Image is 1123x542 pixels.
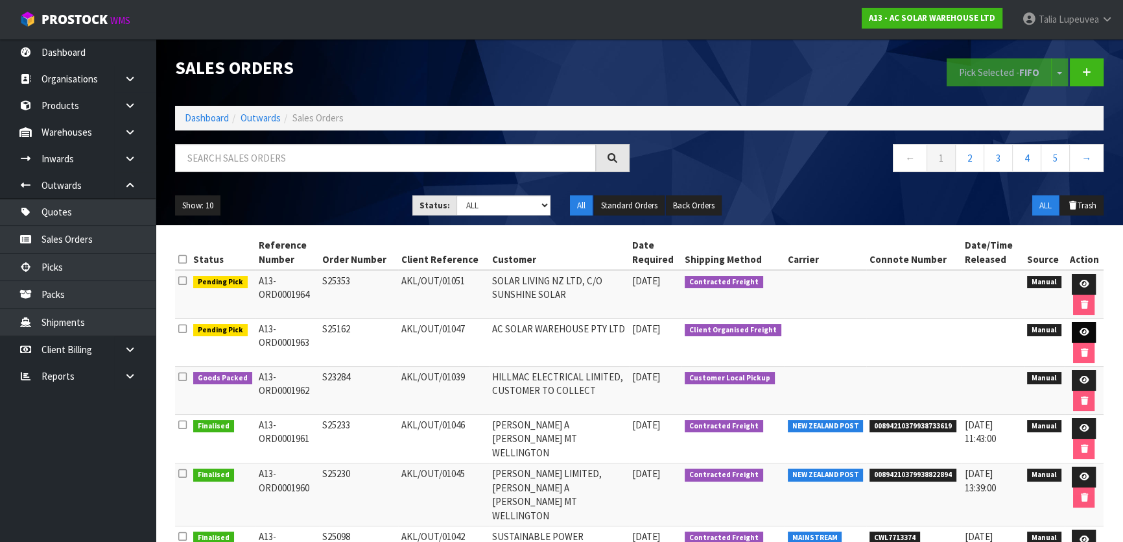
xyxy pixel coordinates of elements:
span: Client Organised Freight [685,324,781,337]
a: 5 [1041,144,1070,172]
a: ← [893,144,927,172]
td: AKL/OUT/01047 [398,319,490,367]
nav: Page navigation [649,144,1104,176]
th: Date/Time Released [962,235,1024,270]
span: Contracted Freight [685,420,763,433]
a: A13 - AC SOLAR WAREHOUSE LTD [862,8,1002,29]
th: Customer [489,235,629,270]
a: 1 [927,144,956,172]
button: Trash [1060,195,1104,216]
td: A13-ORD0001963 [255,319,319,367]
a: 2 [955,144,984,172]
td: AC SOLAR WAREHOUSE PTY LTD [489,319,629,367]
td: AKL/OUT/01045 [398,463,490,526]
button: ALL [1032,195,1059,216]
th: Connote Number [866,235,962,270]
span: Manual [1027,469,1061,482]
span: Contracted Freight [685,469,763,482]
span: Goods Packed [193,372,252,385]
th: Order Number [319,235,398,270]
span: NEW ZEALAND POST [788,469,864,482]
button: Back Orders [666,195,722,216]
button: Standard Orders [594,195,665,216]
strong: Status: [420,200,450,211]
td: S25233 [319,415,398,463]
td: [PERSON_NAME] LIMITED, [PERSON_NAME] A [PERSON_NAME] MT WELLINGTON [489,463,629,526]
span: 00894210379938822894 [869,469,956,482]
td: S25162 [319,319,398,367]
th: Reference Number [255,235,319,270]
td: [PERSON_NAME] A [PERSON_NAME] MT WELLINGTON [489,415,629,463]
span: [DATE] [632,323,660,335]
strong: A13 - AC SOLAR WAREHOUSE LTD [869,12,995,23]
span: [DATE] [632,371,660,383]
th: Status [190,235,255,270]
span: Sales Orders [292,112,344,124]
th: Source [1024,235,1065,270]
button: All [570,195,593,216]
td: AKL/OUT/01046 [398,415,490,463]
span: Finalised [193,420,234,433]
a: 3 [984,144,1013,172]
td: A13-ORD0001964 [255,270,319,319]
span: NEW ZEALAND POST [788,420,864,433]
td: HILLMAC ELECTRICAL LIMITED, CUSTOMER TO COLLECT [489,367,629,415]
th: Carrier [785,235,867,270]
h1: Sales Orders [175,58,630,78]
span: [DATE] [632,419,660,431]
td: A13-ORD0001962 [255,367,319,415]
span: Manual [1027,372,1061,385]
th: Action [1065,235,1104,270]
a: Dashboard [185,112,229,124]
span: [DATE] [632,275,660,287]
th: Date Required [629,235,681,270]
button: Pick Selected -FIFO [947,58,1052,86]
span: Pending Pick [193,276,248,289]
span: Finalised [193,469,234,482]
td: A13-ORD0001960 [255,463,319,526]
span: ProStock [41,11,108,28]
span: Talia [1039,13,1057,25]
a: → [1069,144,1104,172]
span: [DATE] 11:43:00 [965,419,996,445]
span: 00894210379938733619 [869,420,956,433]
td: SOLAR LIVING NZ LTD, C/O SUNSHINE SOLAR [489,270,629,319]
strong: FIFO [1019,66,1039,79]
td: AKL/OUT/01039 [398,367,490,415]
span: Manual [1027,420,1061,433]
span: Contracted Freight [685,276,763,289]
input: Search sales orders [175,144,596,172]
span: [DATE] 13:39:00 [965,467,996,493]
span: Manual [1027,276,1061,289]
span: [DATE] [632,467,660,480]
span: Lupeuvea [1059,13,1099,25]
td: A13-ORD0001961 [255,415,319,463]
button: Show: 10 [175,195,220,216]
th: Client Reference [398,235,490,270]
td: S23284 [319,367,398,415]
span: Customer Local Pickup [685,372,775,385]
img: cube-alt.png [19,11,36,27]
td: S25353 [319,270,398,319]
span: Pending Pick [193,324,248,337]
a: Outwards [241,112,281,124]
small: WMS [110,14,130,27]
th: Shipping Method [681,235,785,270]
td: S25230 [319,463,398,526]
span: Manual [1027,324,1061,337]
a: 4 [1012,144,1041,172]
td: AKL/OUT/01051 [398,270,490,319]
